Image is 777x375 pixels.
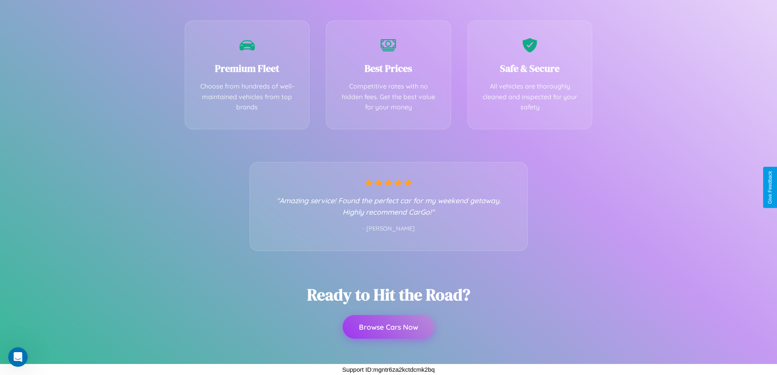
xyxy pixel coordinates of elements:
[339,81,438,113] p: Competitive rates with no hidden fees. Get the best value for your money
[197,81,297,113] p: Choose from hundreds of well-maintained vehicles from top brands
[266,195,511,217] p: "Amazing service! Found the perfect car for my weekend getaway. Highly recommend CarGo!"
[480,62,580,75] h3: Safe & Secure
[342,364,435,375] p: Support ID: mgntr6za2kctdcmk2bq
[307,284,470,306] h2: Ready to Hit the Road?
[480,81,580,113] p: All vehicles are thoroughly cleaned and inspected for your safety
[197,62,297,75] h3: Premium Fleet
[767,171,773,204] div: Give Feedback
[266,224,511,234] p: - [PERSON_NAME]
[8,347,28,367] iframe: Intercom live chat
[343,315,434,339] button: Browse Cars Now
[339,62,438,75] h3: Best Prices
